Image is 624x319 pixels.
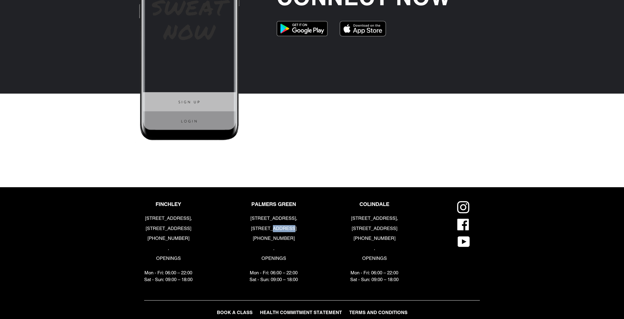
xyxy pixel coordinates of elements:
[144,235,192,242] p: [PHONE_NUMBER]
[214,308,256,317] a: BOOK A CLASS
[144,255,192,262] p: OPENINGS
[249,245,298,252] p: .
[249,201,298,207] p: PALMERS GREEN
[350,235,399,242] p: [PHONE_NUMBER]
[249,225,298,232] p: [STREET_ADDRESS]
[350,245,399,252] p: .
[350,201,399,207] p: COLINDALE
[144,225,192,232] p: [STREET_ADDRESS]
[144,245,192,252] p: .
[257,308,345,317] a: HEALTH COMMITMENT STATEMENT
[144,215,192,222] p: [STREET_ADDRESS],
[249,215,298,222] p: [STREET_ADDRESS],
[217,310,253,315] span: BOOK A CLASS
[349,310,407,315] span: TERMS AND CONDITIONS
[144,269,192,283] p: Mon - Fri: 06:00 – 22:00 Sat - Sun: 09:00 – 18:00
[350,225,399,232] p: [STREET_ADDRESS]
[249,269,298,283] p: Mon - Fri: 06:00 – 22:00 Sat - Sun: 09:00 – 18:00
[144,201,192,207] p: FINCHLEY
[340,21,386,36] img: app-store.png
[346,308,411,317] a: TERMS AND CONDITIONS
[249,255,298,262] p: OPENINGS
[350,269,399,283] p: Mon - Fri: 06:00 – 22:00 Sat - Sun: 09:00 – 18:00
[350,255,399,262] p: OPENINGS
[350,215,399,222] p: [STREET_ADDRESS],
[260,310,342,315] span: HEALTH COMMITMENT STATEMENT
[277,21,328,36] img: google-play.png
[249,235,298,242] p: [PHONE_NUMBER]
